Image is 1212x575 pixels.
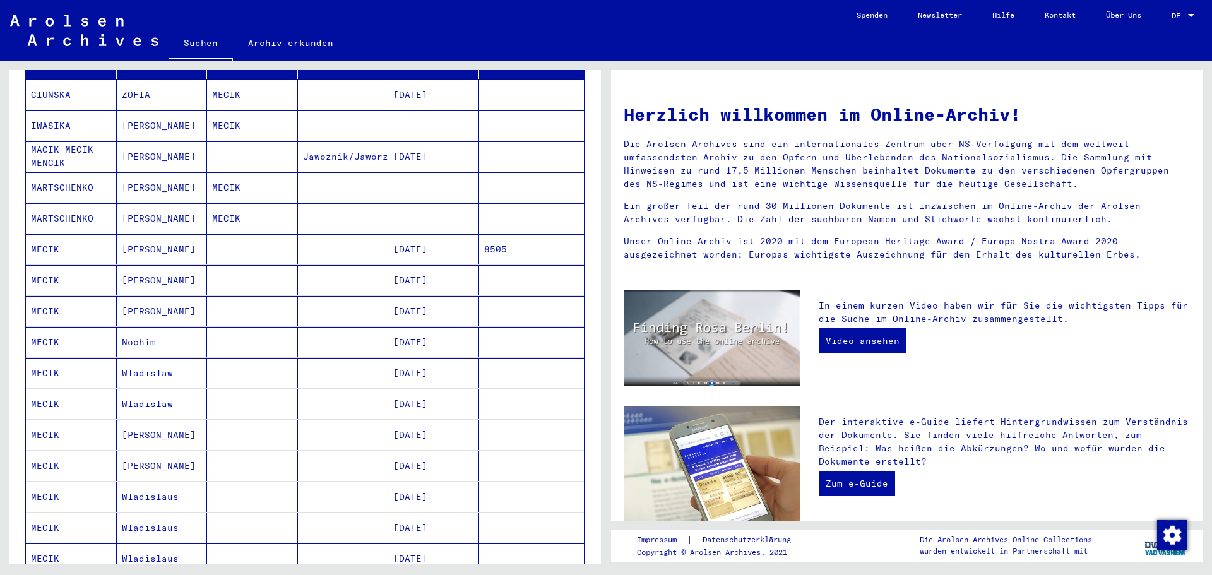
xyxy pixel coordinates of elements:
[624,406,800,524] img: eguide.jpg
[388,327,479,357] mat-cell: [DATE]
[388,543,479,574] mat-cell: [DATE]
[819,415,1190,468] p: Der interaktive e-Guide liefert Hintergrundwissen zum Verständnis der Dokumente. Sie finden viele...
[388,513,479,543] mat-cell: [DATE]
[207,172,298,203] mat-cell: MECIK
[920,534,1092,545] p: Die Arolsen Archives Online-Collections
[388,389,479,419] mat-cell: [DATE]
[920,545,1092,557] p: wurden entwickelt in Partnerschaft mit
[117,203,208,234] mat-cell: [PERSON_NAME]
[26,203,117,234] mat-cell: MARTSCHENKO
[26,327,117,357] mat-cell: MECIK
[117,389,208,419] mat-cell: Wladislaw
[388,141,479,172] mat-cell: [DATE]
[117,172,208,203] mat-cell: [PERSON_NAME]
[26,265,117,295] mat-cell: MECIK
[624,138,1190,191] p: Die Arolsen Archives sind ein internationales Zentrum über NS-Verfolgung mit dem weltweit umfasse...
[117,80,208,110] mat-cell: ZOFIA
[819,299,1190,326] p: In einem kurzen Video haben wir für Sie die wichtigsten Tipps für die Suche im Online-Archiv zusa...
[388,234,479,264] mat-cell: [DATE]
[117,451,208,481] mat-cell: [PERSON_NAME]
[117,543,208,574] mat-cell: Wladislaus
[117,358,208,388] mat-cell: Wladislaw
[1142,530,1189,561] img: yv_logo.png
[117,296,208,326] mat-cell: [PERSON_NAME]
[819,328,906,353] a: Video ansehen
[117,513,208,543] mat-cell: Wladislaus
[117,141,208,172] mat-cell: [PERSON_NAME]
[26,389,117,419] mat-cell: MECIK
[388,265,479,295] mat-cell: [DATE]
[1172,11,1185,20] span: DE
[624,290,800,386] img: video.jpg
[117,110,208,141] mat-cell: [PERSON_NAME]
[26,80,117,110] mat-cell: CIUNSKA
[637,547,806,558] p: Copyright © Arolsen Archives, 2021
[117,420,208,450] mat-cell: [PERSON_NAME]
[26,543,117,574] mat-cell: MECIK
[388,451,479,481] mat-cell: [DATE]
[624,235,1190,261] p: Unser Online-Archiv ist 2020 mit dem European Heritage Award / Europa Nostra Award 2020 ausgezeic...
[388,420,479,450] mat-cell: [DATE]
[637,533,806,547] div: |
[207,110,298,141] mat-cell: MECIK
[26,482,117,512] mat-cell: MECIK
[298,141,389,172] mat-cell: Jawoznik/Jaworznik
[117,327,208,357] mat-cell: Nochim
[117,482,208,512] mat-cell: Wladislaus
[388,358,479,388] mat-cell: [DATE]
[117,234,208,264] mat-cell: [PERSON_NAME]
[819,471,895,496] a: Zum e-Guide
[26,234,117,264] mat-cell: MECIK
[26,141,117,172] mat-cell: MACIK MECIK MENCIK
[26,172,117,203] mat-cell: MARTSCHENKO
[388,482,479,512] mat-cell: [DATE]
[26,451,117,481] mat-cell: MECIK
[1157,520,1187,550] img: Zustimmung ändern
[207,80,298,110] mat-cell: MECIK
[233,28,348,58] a: Archiv erkunden
[388,80,479,110] mat-cell: [DATE]
[26,110,117,141] mat-cell: IWASIKA
[26,420,117,450] mat-cell: MECIK
[479,234,585,264] mat-cell: 8505
[388,296,479,326] mat-cell: [DATE]
[26,358,117,388] mat-cell: MECIK
[624,199,1190,226] p: Ein großer Teil der rund 30 Millionen Dokumente ist inzwischen im Online-Archiv der Arolsen Archi...
[207,203,298,234] mat-cell: MECIK
[117,265,208,295] mat-cell: [PERSON_NAME]
[637,533,687,547] a: Impressum
[1156,519,1187,550] div: Zustimmung ändern
[26,296,117,326] mat-cell: MECIK
[692,533,806,547] a: Datenschutzerklärung
[10,15,158,46] img: Arolsen_neg.svg
[169,28,233,61] a: Suchen
[26,513,117,543] mat-cell: MECIK
[624,101,1190,127] h1: Herzlich willkommen im Online-Archiv!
